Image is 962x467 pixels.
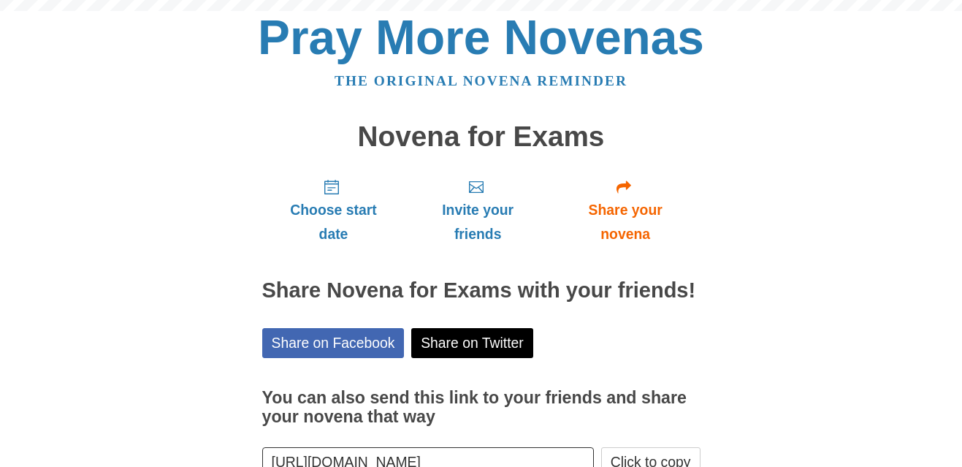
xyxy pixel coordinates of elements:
[405,167,550,254] a: Invite your friends
[335,73,627,88] a: The original novena reminder
[565,198,686,246] span: Share your novena
[411,328,533,358] a: Share on Twitter
[277,198,391,246] span: Choose start date
[419,198,535,246] span: Invite your friends
[258,10,704,64] a: Pray More Novenas
[551,167,700,254] a: Share your novena
[262,328,405,358] a: Share on Facebook
[262,279,700,303] h2: Share Novena for Exams with your friends!
[262,389,700,426] h3: You can also send this link to your friends and share your novena that way
[262,121,700,153] h1: Novena for Exams
[262,167,405,254] a: Choose start date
